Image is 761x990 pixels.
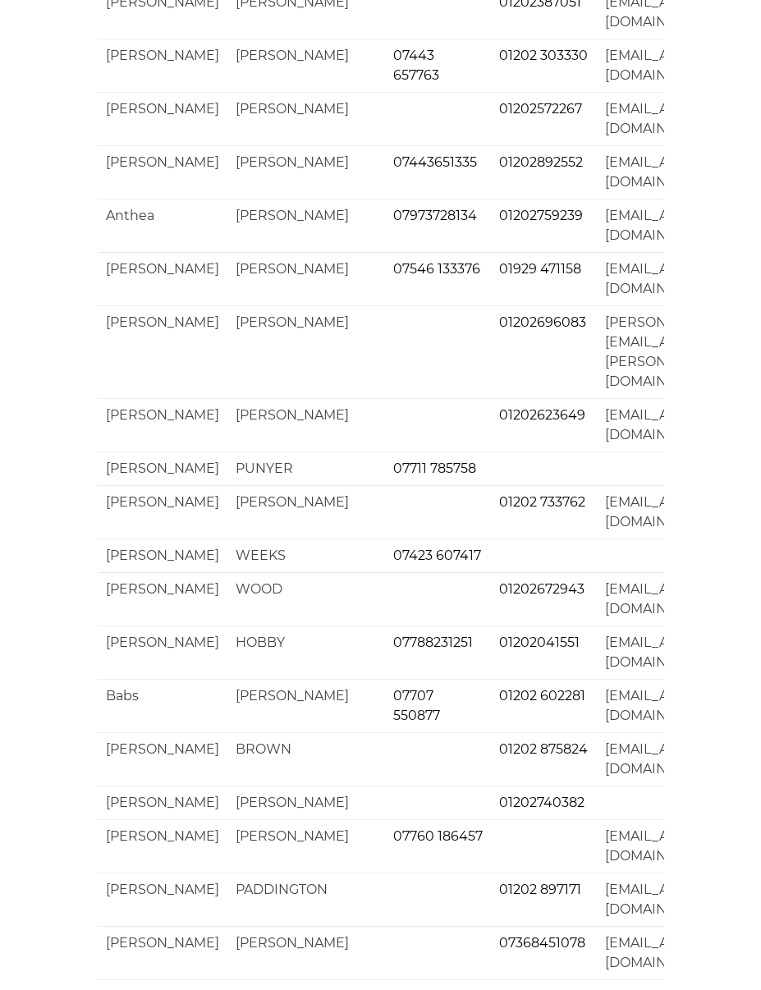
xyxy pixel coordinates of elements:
[98,145,227,199] td: [PERSON_NAME]
[98,451,227,485] td: [PERSON_NAME]
[499,261,581,277] a: 01929 471158
[98,398,227,451] td: [PERSON_NAME]
[98,199,227,252] td: Anthea
[227,39,385,92] td: [PERSON_NAME]
[499,688,585,704] a: 01202 602281
[227,539,385,572] td: WEEKS
[393,548,481,563] a: 07423 607417
[227,873,385,926] td: PADDINGTON
[393,688,440,723] a: 07707 550877
[499,208,583,223] a: 01202759239
[98,786,227,819] td: [PERSON_NAME]
[98,539,227,572] td: [PERSON_NAME]
[98,819,227,873] td: [PERSON_NAME]
[227,92,385,145] td: [PERSON_NAME]
[597,626,737,679] td: [EMAIL_ADDRESS][DOMAIN_NAME]
[227,572,385,626] td: WOOD
[98,485,227,539] td: [PERSON_NAME]
[227,485,385,539] td: [PERSON_NAME]
[227,926,385,979] td: [PERSON_NAME]
[98,873,227,926] td: [PERSON_NAME]
[597,39,737,92] td: [EMAIL_ADDRESS][DOMAIN_NAME]
[499,407,585,423] a: 01202623649
[393,48,439,83] a: 07443 657763
[597,926,737,979] td: [EMAIL_ADDRESS][DOMAIN_NAME]
[597,305,737,398] td: [PERSON_NAME][EMAIL_ADDRESS][PERSON_NAME][DOMAIN_NAME]
[98,626,227,679] td: [PERSON_NAME]
[499,314,586,330] a: 01202696083
[98,572,227,626] td: [PERSON_NAME]
[597,92,737,145] td: [EMAIL_ADDRESS][DOMAIN_NAME]
[499,154,583,170] a: 01202892552
[227,199,385,252] td: [PERSON_NAME]
[393,828,483,844] a: 07760 186457
[227,786,385,819] td: [PERSON_NAME]
[499,741,588,757] a: 01202 875824
[98,39,227,92] td: [PERSON_NAME]
[98,252,227,305] td: [PERSON_NAME]
[227,451,385,485] td: PUNYER
[597,252,737,305] td: [EMAIL_ADDRESS][DOMAIN_NAME]
[393,261,480,277] a: 07546 133376
[499,494,585,510] a: 01202 733762
[227,398,385,451] td: [PERSON_NAME]
[499,581,585,597] a: 01202672943
[597,398,737,451] td: [EMAIL_ADDRESS][DOMAIN_NAME]
[597,572,737,626] td: [EMAIL_ADDRESS][DOMAIN_NAME]
[597,873,737,926] td: [EMAIL_ADDRESS][DOMAIN_NAME]
[393,154,477,170] a: 07443651335
[227,252,385,305] td: [PERSON_NAME]
[98,732,227,786] td: [PERSON_NAME]
[227,626,385,679] td: HOBBY
[597,819,737,873] td: [EMAIL_ADDRESS][DOMAIN_NAME]
[499,635,580,650] a: 01202041551
[597,199,737,252] td: [EMAIL_ADDRESS][DOMAIN_NAME]
[98,679,227,732] td: Babs
[98,92,227,145] td: [PERSON_NAME]
[499,795,585,810] a: 01202740382
[227,819,385,873] td: [PERSON_NAME]
[499,48,588,63] a: 01202 303330
[499,935,585,951] a: 07368451078
[393,461,476,476] a: 07711 785758
[597,485,737,539] td: [EMAIL_ADDRESS][DOMAIN_NAME]
[499,101,582,117] a: 01202572267
[227,679,385,732] td: [PERSON_NAME]
[393,635,473,650] a: 07788231251
[227,305,385,398] td: [PERSON_NAME]
[98,926,227,979] td: [PERSON_NAME]
[98,305,227,398] td: [PERSON_NAME]
[597,679,737,732] td: [EMAIL_ADDRESS][DOMAIN_NAME]
[597,145,737,199] td: [EMAIL_ADDRESS][DOMAIN_NAME]
[393,208,477,223] a: 07973728134
[597,732,737,786] td: [EMAIL_ADDRESS][DOMAIN_NAME]
[227,145,385,199] td: [PERSON_NAME]
[499,882,581,897] a: 01202 897171
[227,732,385,786] td: BROWN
